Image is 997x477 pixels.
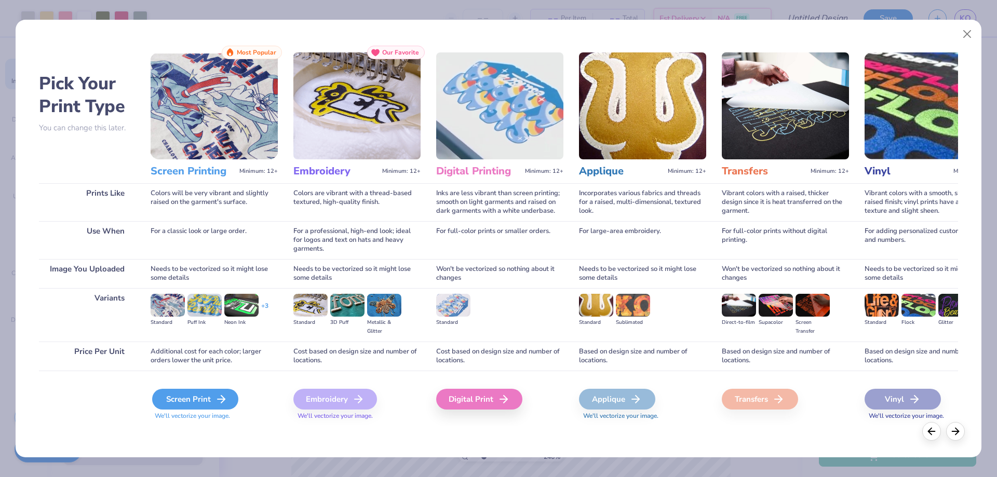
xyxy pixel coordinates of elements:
[39,342,135,371] div: Price Per Unit
[865,412,992,420] span: We'll vectorize your image.
[237,49,276,56] span: Most Popular
[668,168,706,175] span: Minimum: 12+
[382,49,419,56] span: Our Favorite
[616,294,650,317] img: Sublimated
[152,389,238,410] div: Screen Print
[436,318,470,327] div: Standard
[151,318,185,327] div: Standard
[367,294,401,317] img: Metallic & Glitter
[953,168,992,175] span: Minimum: 12+
[293,221,421,259] div: For a professional, high-end look; ideal for logos and text on hats and heavy garments.
[224,318,259,327] div: Neon Ink
[796,294,830,317] img: Screen Transfer
[239,168,278,175] span: Minimum: 12+
[722,183,849,221] div: Vibrant colors with a raised, thicker design since it is heat transferred on the garment.
[811,168,849,175] span: Minimum: 12+
[579,165,664,178] h3: Applique
[436,165,521,178] h3: Digital Printing
[436,389,522,410] div: Digital Print
[261,302,268,319] div: + 3
[151,165,235,178] h3: Screen Printing
[293,389,377,410] div: Embroidery
[39,259,135,288] div: Image You Uploaded
[39,183,135,221] div: Prints Like
[293,259,421,288] div: Needs to be vectorized so it might lose some details
[293,52,421,159] img: Embroidery
[330,294,365,317] img: 3D Puff
[436,294,470,317] img: Standard
[722,294,756,317] img: Direct-to-film
[151,52,278,159] img: Screen Printing
[865,294,899,317] img: Standard
[579,259,706,288] div: Needs to be vectorized so it might lose some details
[293,342,421,371] div: Cost based on design size and number of locations.
[151,294,185,317] img: Standard
[436,221,563,259] div: For full-color prints or smaller orders.
[865,183,992,221] div: Vibrant colors with a smooth, slightly raised finish; vinyl prints have a consistent texture and ...
[579,389,655,410] div: Applique
[579,221,706,259] div: For large-area embroidery.
[330,318,365,327] div: 3D Puff
[722,221,849,259] div: For full-color prints without digital printing.
[151,342,278,371] div: Additional cost for each color; larger orders lower the unit price.
[579,342,706,371] div: Based on design size and number of locations.
[938,294,973,317] img: Glitter
[938,318,973,327] div: Glitter
[759,294,793,317] img: Supacolor
[759,318,793,327] div: Supacolor
[722,52,849,159] img: Transfers
[39,221,135,259] div: Use When
[187,318,222,327] div: Puff Ink
[579,412,706,420] span: We'll vectorize your image.
[579,318,613,327] div: Standard
[865,389,941,410] div: Vinyl
[436,183,563,221] div: Inks are less vibrant than screen printing; smooth on light garments and raised on dark garments ...
[579,183,706,221] div: Incorporates various fabrics and threads for a raised, multi-dimensional, textured look.
[865,52,992,159] img: Vinyl
[151,412,278,420] span: We'll vectorize your image.
[39,288,135,342] div: Variants
[722,259,849,288] div: Won't be vectorized so nothing about it changes
[436,259,563,288] div: Won't be vectorized so nothing about it changes
[579,52,706,159] img: Applique
[865,221,992,259] div: For adding personalized custom names and numbers.
[901,294,936,317] img: Flock
[616,318,650,327] div: Sublimated
[796,318,830,336] div: Screen Transfer
[901,318,936,327] div: Flock
[958,24,977,44] button: Close
[722,318,756,327] div: Direct-to-film
[293,294,328,317] img: Standard
[293,165,378,178] h3: Embroidery
[865,165,949,178] h3: Vinyl
[865,342,992,371] div: Based on design size and number of locations.
[436,52,563,159] img: Digital Printing
[436,342,563,371] div: Cost based on design size and number of locations.
[865,259,992,288] div: Needs to be vectorized so it might lose some details
[39,72,135,118] h2: Pick Your Print Type
[293,318,328,327] div: Standard
[187,294,222,317] img: Puff Ink
[293,183,421,221] div: Colors are vibrant with a thread-based textured, high-quality finish.
[293,412,421,420] span: We'll vectorize your image.
[722,342,849,371] div: Based on design size and number of locations.
[722,165,806,178] h3: Transfers
[865,318,899,327] div: Standard
[151,259,278,288] div: Needs to be vectorized so it might lose some details
[39,124,135,132] p: You can change this later.
[382,168,421,175] span: Minimum: 12+
[151,183,278,221] div: Colors will be very vibrant and slightly raised on the garment's surface.
[367,318,401,336] div: Metallic & Glitter
[224,294,259,317] img: Neon Ink
[722,389,798,410] div: Transfers
[525,168,563,175] span: Minimum: 12+
[151,221,278,259] div: For a classic look or large order.
[579,294,613,317] img: Standard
